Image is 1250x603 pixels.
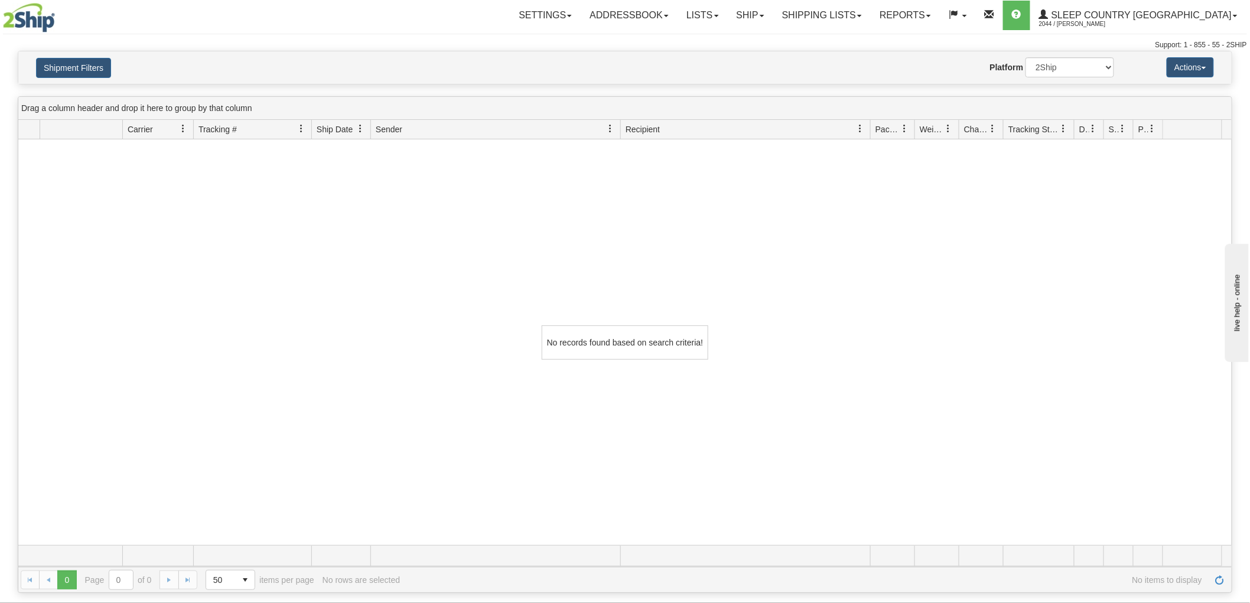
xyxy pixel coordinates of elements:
[600,119,620,139] a: Sender filter column settings
[57,571,76,589] span: Page 0
[206,570,255,590] span: Page sizes drop down
[1008,123,1060,135] span: Tracking Status
[3,40,1247,50] div: Support: 1 - 855 - 55 - 2SHIP
[198,123,237,135] span: Tracking #
[510,1,581,30] a: Settings
[1049,10,1232,20] span: Sleep Country [GEOGRAPHIC_DATA]
[1167,57,1214,77] button: Actions
[1210,571,1229,589] a: Refresh
[36,58,111,78] button: Shipment Filters
[3,3,55,32] img: logo2044.jpg
[408,575,1202,585] span: No items to display
[1030,1,1246,30] a: Sleep Country [GEOGRAPHIC_DATA] 2044 / [PERSON_NAME]
[626,123,660,135] span: Recipient
[236,571,255,589] span: select
[317,123,353,135] span: Ship Date
[128,123,153,135] span: Carrier
[213,574,229,586] span: 50
[581,1,678,30] a: Addressbook
[875,123,900,135] span: Packages
[542,325,708,360] div: No records found based on search criteria!
[206,570,314,590] span: items per page
[894,119,914,139] a: Packages filter column settings
[983,119,1003,139] a: Charge filter column settings
[376,123,402,135] span: Sender
[939,119,959,139] a: Weight filter column settings
[1039,18,1128,30] span: 2044 / [PERSON_NAME]
[990,61,1024,73] label: Platform
[678,1,727,30] a: Lists
[173,119,193,139] a: Carrier filter column settings
[1113,119,1133,139] a: Shipment Issues filter column settings
[1142,119,1163,139] a: Pickup Status filter column settings
[1223,241,1249,361] iframe: chat widget
[1054,119,1074,139] a: Tracking Status filter column settings
[728,1,773,30] a: Ship
[18,97,1232,120] div: grid grouping header
[773,1,871,30] a: Shipping lists
[291,119,311,139] a: Tracking # filter column settings
[350,119,370,139] a: Ship Date filter column settings
[1079,123,1089,135] span: Delivery Status
[871,1,940,30] a: Reports
[964,123,989,135] span: Charge
[850,119,870,139] a: Recipient filter column settings
[1109,123,1119,135] span: Shipment Issues
[85,570,152,590] span: Page of 0
[9,10,109,19] div: live help - online
[323,575,401,585] div: No rows are selected
[1083,119,1103,139] a: Delivery Status filter column settings
[920,123,945,135] span: Weight
[1138,123,1148,135] span: Pickup Status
